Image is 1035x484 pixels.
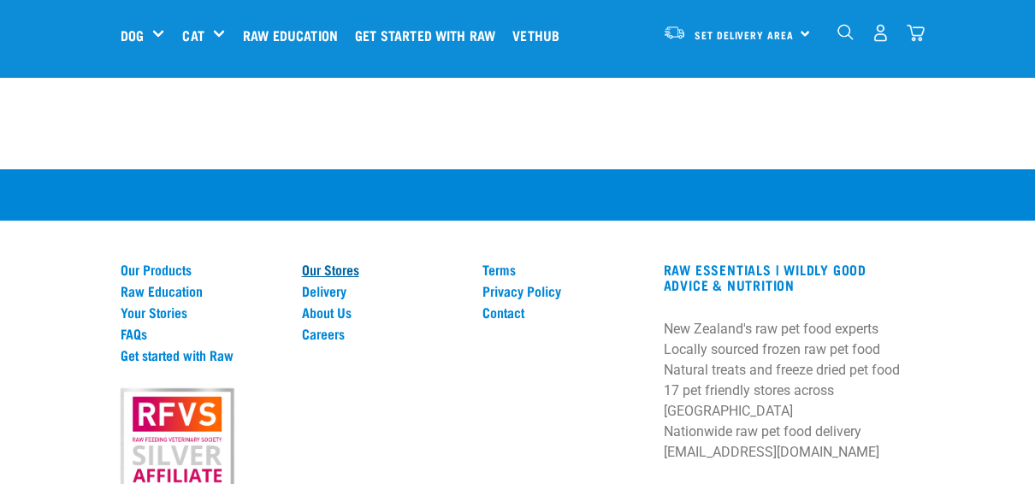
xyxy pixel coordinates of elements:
a: Get started with Raw [351,1,508,69]
a: Delivery [302,283,463,298]
img: van-moving.png [663,25,686,40]
a: Our Products [121,262,281,277]
a: Terms [482,262,643,277]
a: Vethub [508,1,572,69]
a: About Us [302,304,463,320]
h3: RAW ESSENTIALS | Wildly Good Advice & Nutrition [664,262,914,292]
p: New Zealand's raw pet food experts Locally sourced frozen raw pet food Natural treats and freeze ... [664,319,914,463]
a: Raw Education [121,283,281,298]
a: Privacy Policy [482,283,643,298]
img: user.png [872,24,890,42]
a: Our Stores [302,262,463,277]
a: Cat [182,25,204,45]
img: home-icon@2x.png [907,24,925,42]
a: Get started with Raw [121,347,281,363]
a: Careers [302,326,463,341]
a: Dog [121,25,144,45]
a: Raw Education [239,1,351,69]
img: home-icon-1@2x.png [837,24,854,40]
a: FAQs [121,326,281,341]
a: Contact [482,304,643,320]
a: Your Stories [121,304,281,320]
span: Set Delivery Area [695,32,794,38]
